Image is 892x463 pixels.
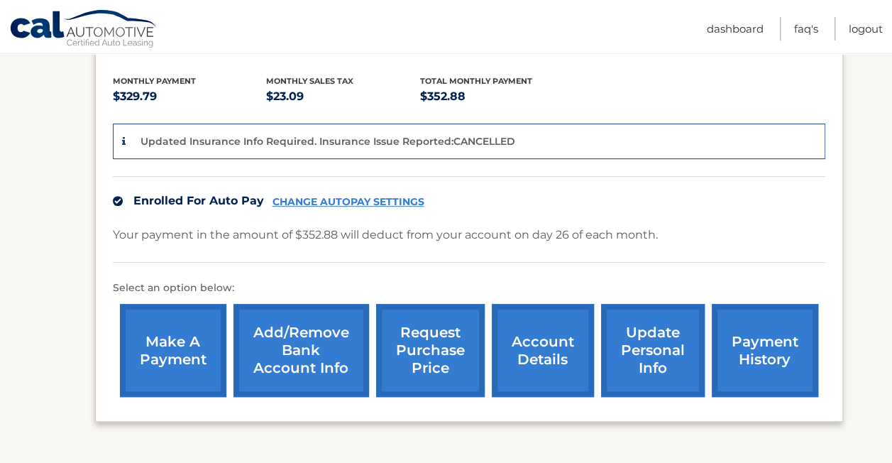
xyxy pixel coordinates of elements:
[601,304,705,397] a: update personal info
[113,87,267,107] p: $329.79
[233,304,369,397] a: Add/Remove bank account info
[141,135,515,148] p: Updated Insurance Info Required. Insurance Issue Reported:CANCELLED
[113,280,825,297] p: Select an option below:
[272,196,424,208] a: CHANGE AUTOPAY SETTINGS
[113,225,658,245] p: Your payment in the amount of $352.88 will deduct from your account on day 26 of each month.
[120,304,226,397] a: make a payment
[492,304,594,397] a: account details
[113,196,123,206] img: check.svg
[9,9,158,50] a: Cal Automotive
[420,76,532,86] span: Total Monthly Payment
[712,304,818,397] a: payment history
[707,17,764,40] a: Dashboard
[133,194,264,207] span: Enrolled For Auto Pay
[113,76,196,86] span: Monthly Payment
[420,87,574,107] p: $352.88
[794,17,818,40] a: FAQ's
[849,17,883,40] a: Logout
[266,76,353,86] span: Monthly sales Tax
[376,304,485,397] a: request purchase price
[266,87,420,107] p: $23.09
